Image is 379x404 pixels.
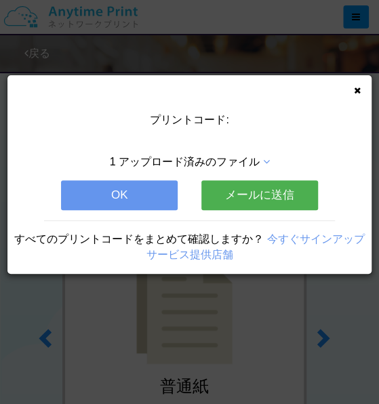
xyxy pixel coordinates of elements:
a: サービス提供店舗 [146,249,233,260]
span: すべてのプリントコードをまとめて確認しますか？ [14,233,264,245]
span: 1 アップロード済みのファイル [110,156,260,167]
button: OK [61,180,178,210]
span: プリントコード: [150,114,228,125]
a: 今すぐサインアップ [267,233,365,245]
button: メールに送信 [201,180,318,210]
